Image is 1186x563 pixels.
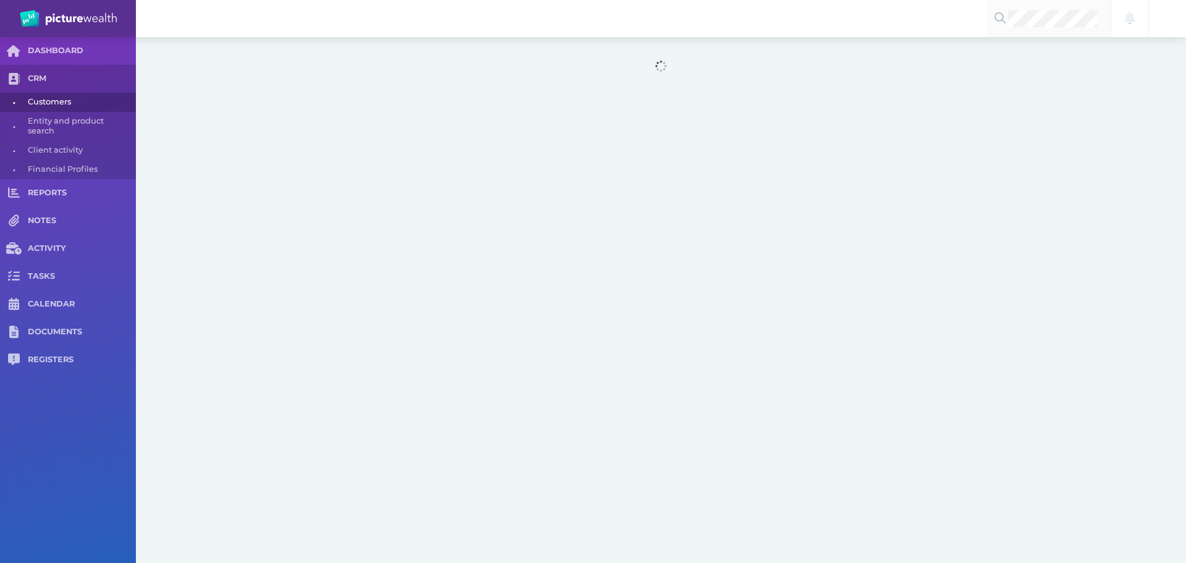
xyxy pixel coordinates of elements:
[28,188,136,198] span: REPORTS
[28,74,136,84] span: CRM
[28,141,132,160] span: Client activity
[28,112,132,141] span: Entity and product search
[20,10,117,27] img: PW
[28,299,136,310] span: CALENDAR
[28,271,136,282] span: TASKS
[28,160,132,179] span: Financial Profiles
[28,327,136,337] span: DOCUMENTS
[28,93,132,112] span: Customers
[28,355,136,365] span: REGISTERS
[28,216,136,226] span: NOTES
[28,46,136,56] span: DASHBOARD
[1154,5,1181,32] div: Michelle Bucsai
[28,243,136,254] span: ACTIVITY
